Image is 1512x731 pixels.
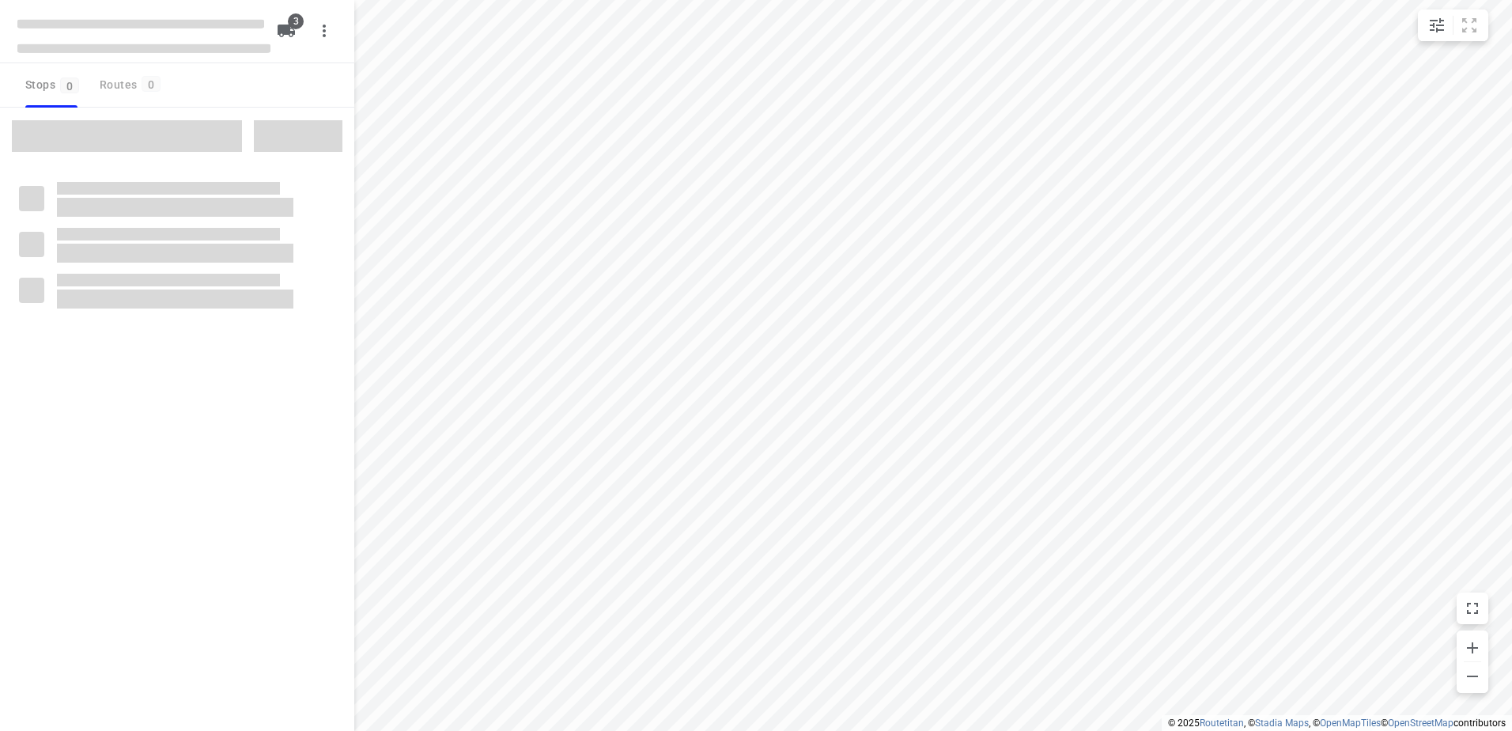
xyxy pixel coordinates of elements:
[1388,718,1453,729] a: OpenStreetMap
[1255,718,1309,729] a: Stadia Maps
[1200,718,1244,729] a: Routetitan
[1418,9,1488,41] div: small contained button group
[1320,718,1381,729] a: OpenMapTiles
[1168,718,1506,729] li: © 2025 , © , © © contributors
